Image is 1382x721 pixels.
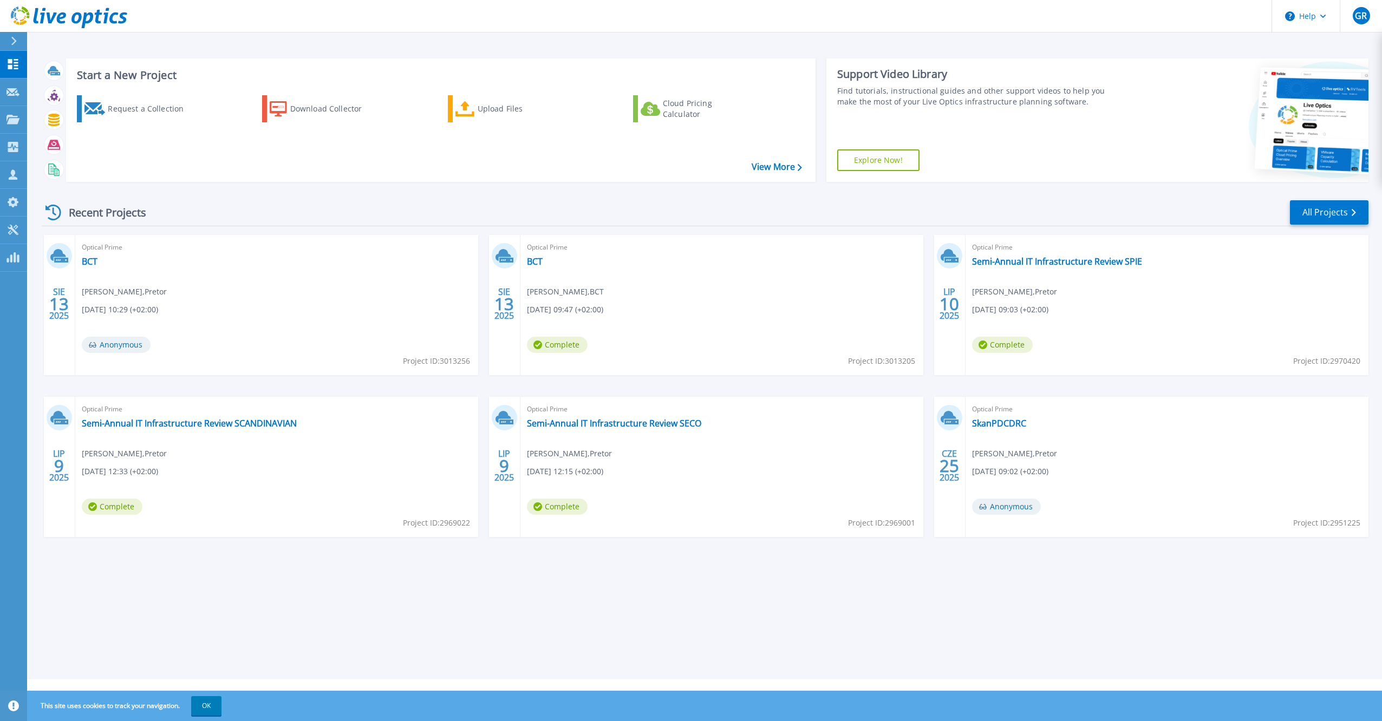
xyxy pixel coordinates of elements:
span: 10 [940,299,959,309]
div: Recent Projects [42,199,161,226]
span: GR [1355,11,1367,20]
div: CZE 2025 [939,446,960,486]
span: 13 [49,299,69,309]
div: LIP 2025 [494,446,514,486]
div: Download Collector [290,98,377,120]
span: Project ID: 3013256 [403,355,470,367]
a: BCT [82,256,97,267]
h3: Start a New Project [77,69,801,81]
span: [PERSON_NAME] , BCT [527,286,604,298]
a: Cloud Pricing Calculator [633,95,754,122]
span: [DATE] 12:33 (+02:00) [82,466,158,477]
span: Anonymous [82,337,151,353]
div: SIE 2025 [49,284,69,324]
span: Project ID: 2951225 [1293,517,1360,529]
span: [PERSON_NAME] , Pretor [82,286,167,298]
span: Project ID: 3013205 [848,355,915,367]
span: Complete [82,499,142,515]
a: Download Collector [262,95,383,122]
span: [DATE] 12:15 (+02:00) [527,466,603,477]
span: Complete [527,499,588,515]
a: All Projects [1290,200,1368,225]
a: Request a Collection [77,95,198,122]
a: Semi-Annual IT Infrastructure Review SECO [527,418,701,429]
span: Optical Prime [82,403,472,415]
span: 13 [494,299,514,309]
div: Support Video Library [837,67,1117,81]
span: Optical Prime [972,241,1362,253]
span: Anonymous [972,499,1041,515]
span: Optical Prime [82,241,472,253]
a: BCT [527,256,543,267]
span: [DATE] 09:03 (+02:00) [972,304,1048,316]
span: Complete [527,337,588,353]
span: [PERSON_NAME] , Pretor [527,448,612,460]
span: [PERSON_NAME] , Pretor [82,448,167,460]
span: Project ID: 2969022 [403,517,470,529]
span: Project ID: 2969001 [848,517,915,529]
div: SIE 2025 [494,284,514,324]
a: Explore Now! [837,149,920,171]
a: Semi-Annual IT Infrastructure Review SCANDINAVIAN [82,418,297,429]
span: This site uses cookies to track your navigation. [30,696,221,716]
a: Upload Files [448,95,569,122]
div: Request a Collection [108,98,194,120]
span: Optical Prime [527,241,917,253]
a: Semi-Annual IT Infrastructure Review SPIE [972,256,1142,267]
span: 9 [499,461,509,470]
span: [DATE] 09:02 (+02:00) [972,466,1048,477]
a: SkanPDCDRC [972,418,1026,429]
div: Upload Files [478,98,564,120]
span: [DATE] 10:29 (+02:00) [82,304,158,316]
div: Find tutorials, instructional guides and other support videos to help you make the most of your L... [837,86,1117,107]
a: View More [752,162,802,172]
div: LIP 2025 [939,284,960,324]
span: Optical Prime [972,403,1362,415]
span: [PERSON_NAME] , Pretor [972,286,1057,298]
span: Complete [972,337,1033,353]
div: LIP 2025 [49,446,69,486]
button: OK [191,696,221,716]
span: 25 [940,461,959,470]
span: [PERSON_NAME] , Pretor [972,448,1057,460]
span: 9 [54,461,64,470]
div: Cloud Pricing Calculator [663,98,749,120]
span: [DATE] 09:47 (+02:00) [527,304,603,316]
span: Optical Prime [527,403,917,415]
span: Project ID: 2970420 [1293,355,1360,367]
